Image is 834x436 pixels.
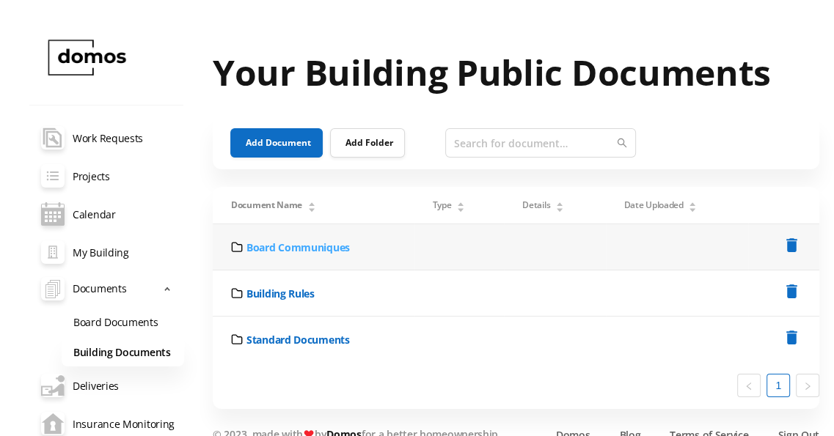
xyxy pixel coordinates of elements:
[803,382,812,391] i: icon: right
[62,336,184,366] a: Building Documents
[213,46,819,99] h1: Your Building Public Documents
[688,200,697,209] div: Sort
[246,286,315,301] a: Building Rules
[29,366,184,404] a: Deliveries
[29,119,184,157] a: Work Requests
[555,200,563,204] i: icon: caret-up
[307,200,316,209] div: Sort
[783,282,801,300] i: delete
[689,206,697,210] i: icon: caret-down
[796,374,819,397] li: Next Page
[445,128,636,158] input: Search for document…
[307,206,315,210] i: icon: caret-down
[457,206,465,210] i: icon: caret-down
[456,200,465,209] div: Sort
[307,200,315,204] i: icon: caret-up
[624,199,684,212] span: Date Uploaded
[767,374,790,397] li: 1
[689,200,697,204] i: icon: caret-up
[737,374,761,397] li: Previous Page
[745,382,753,391] i: icon: left
[522,199,550,212] span: Details
[330,128,405,158] button: Add Folder
[617,138,627,148] i: icon: search
[29,233,184,271] a: My Building
[231,199,302,212] span: Document Name
[246,332,350,347] a: Standard Documents
[555,206,563,210] i: icon: caret-down
[246,240,350,255] a: Board Communiques
[783,328,801,347] i: delete
[62,306,184,336] a: Board Documents
[457,200,465,204] i: icon: caret-up
[783,236,801,254] i: delete
[433,199,452,212] span: Type
[555,200,564,209] div: Sort
[73,274,126,303] span: Documents
[230,128,323,158] button: Add Document
[767,374,789,396] a: 1
[29,195,184,233] a: Calendar
[29,157,184,195] a: Projects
